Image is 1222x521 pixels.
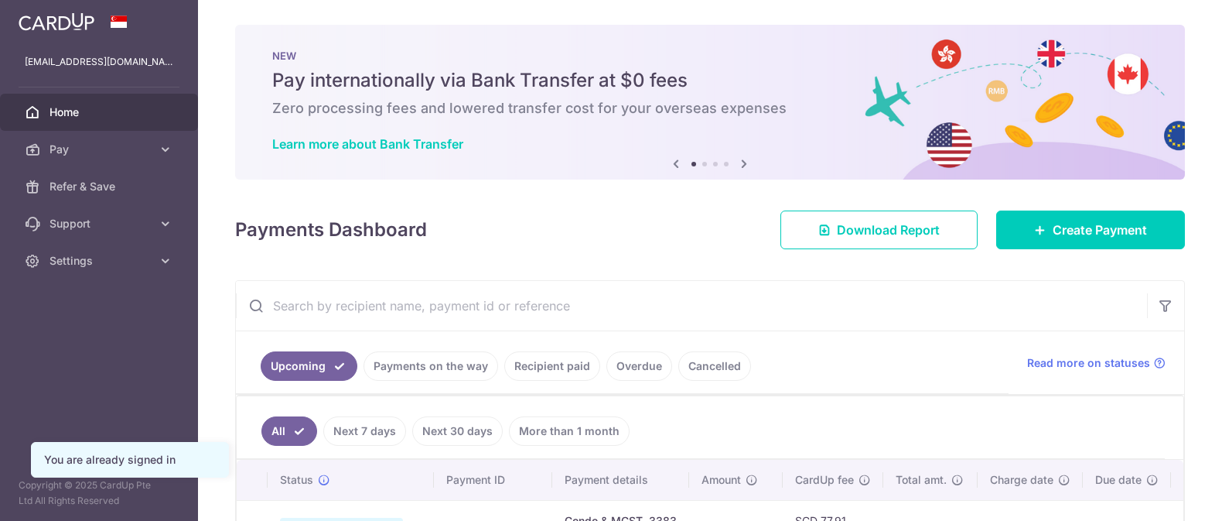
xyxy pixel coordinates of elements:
a: Overdue [606,351,672,381]
span: Refer & Save [49,179,152,194]
span: Total amt. [896,472,947,488]
span: Download Report [837,221,940,239]
h6: Zero processing fees and lowered transfer cost for your overseas expenses [272,99,1148,118]
a: Cancelled [678,351,751,381]
span: Home [49,105,152,120]
th: Payment ID [434,460,552,500]
p: [EMAIL_ADDRESS][DOMAIN_NAME] [25,54,173,70]
h4: Payments Dashboard [235,216,427,244]
a: Download Report [780,211,978,249]
img: CardUp [19,12,94,31]
img: Bank transfer banner [235,25,1185,180]
h5: Pay internationally via Bank Transfer at $0 fees [272,68,1148,93]
p: NEW [272,50,1148,62]
a: Learn more about Bank Transfer [272,136,463,152]
input: Search by recipient name, payment id or reference [236,281,1147,331]
a: Next 7 days [323,416,406,446]
span: Amount [701,472,741,488]
span: Status [280,472,313,488]
a: Next 30 days [412,416,503,446]
a: More than 1 month [509,416,630,446]
span: Read more on statuses [1027,355,1150,371]
a: Read more on statuses [1027,355,1166,371]
th: Payment details [552,460,689,500]
a: All [261,416,317,446]
span: Support [49,216,152,231]
span: Create Payment [1053,221,1147,239]
a: Payments on the way [364,351,498,381]
div: You are already signed in [44,452,216,468]
a: Create Payment [996,211,1185,249]
span: Settings [49,253,152,269]
a: Recipient paid [504,351,600,381]
a: Upcoming [261,351,357,381]
span: Charge date [990,472,1053,488]
span: Pay [49,142,152,157]
span: CardUp fee [795,472,854,488]
span: Due date [1095,472,1142,488]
